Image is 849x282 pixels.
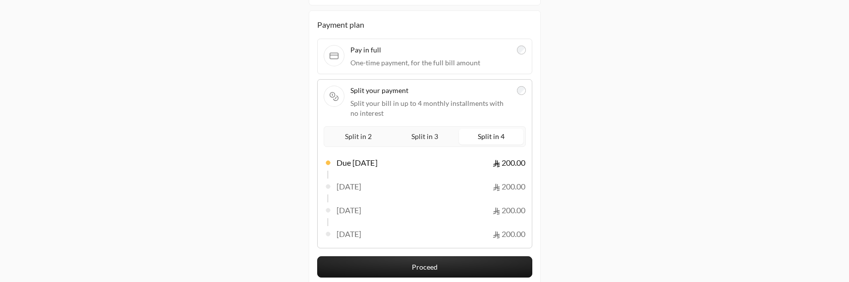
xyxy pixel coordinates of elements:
[337,157,378,169] span: Due [DATE]
[493,204,525,216] span: 200.00
[337,181,362,192] span: [DATE]
[409,130,440,142] span: Split in 3
[493,181,525,192] span: 200.00
[317,256,532,278] button: Proceed
[337,204,362,216] span: [DATE]
[350,58,511,68] span: One-time payment, for the full bill amount
[343,130,374,142] span: Split in 2
[317,19,532,31] div: Payment plan
[350,45,511,55] span: Pay in full
[476,130,507,142] span: Split in 4
[493,157,525,169] span: 200.00
[517,86,526,95] input: Split your paymentSplit your bill in up to 4 monthly installments with no interest
[337,228,362,240] span: [DATE]
[493,228,525,240] span: 200.00
[350,86,511,95] span: Split your payment
[517,46,526,54] input: Pay in fullOne-time payment, for the full bill amount
[350,98,511,118] span: Split your bill in up to 4 monthly installments with no interest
